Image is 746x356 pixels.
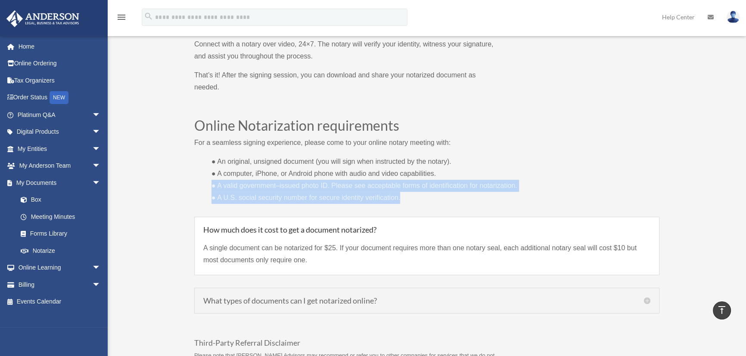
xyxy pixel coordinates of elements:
[6,89,114,107] a: Order StatusNEW
[92,259,109,277] span: arrow_drop_down
[12,225,114,242] a: Forms Library
[12,242,109,259] a: Notarize
[6,276,114,293] a: Billingarrow_drop_down
[6,72,114,89] a: Tax Organizers
[6,157,114,175] a: My Anderson Teamarrow_drop_down
[92,140,109,158] span: arrow_drop_down
[203,242,650,266] p: A single document can be notarized for $25. If your document requires more than one notary seal, ...
[6,55,114,72] a: Online Ordering
[92,174,109,192] span: arrow_drop_down
[713,301,731,319] a: vertical_align_top
[12,208,114,225] a: Meeting Minutes
[194,26,496,69] p: Connect with a notary over video, 24×7. The notary will verify your identity, witness your signat...
[92,106,109,124] span: arrow_drop_down
[203,297,650,304] h5: What types of documents can I get notarized online?
[50,91,68,104] div: NEW
[6,140,114,157] a: My Entitiesarrow_drop_down
[194,119,659,137] h2: Online Notarization requirements
[203,226,650,233] h5: How much does it cost to get a document notarized?
[6,293,114,310] a: Events Calendar
[194,69,496,93] p: That’s it! After the signing session, you can download and share your notarized document as needed.
[12,191,114,209] a: Box
[194,137,659,156] p: For a seamless signing experience, please come to your online notary meeting with:
[92,276,109,294] span: arrow_drop_down
[4,10,82,27] img: Anderson Advisors Platinum Portal
[6,38,114,55] a: Home
[144,12,153,21] i: search
[717,305,727,315] i: vertical_align_top
[6,106,114,123] a: Platinum Q&Aarrow_drop_down
[116,15,127,22] a: menu
[92,123,109,141] span: arrow_drop_down
[194,339,506,351] h3: Third-Party Referral Disclaimer
[194,156,659,204] p: ● An original, unsigned document (you will sign when instructed by the notary). ● A computer, iPh...
[92,157,109,175] span: arrow_drop_down
[6,259,114,276] a: Online Learningarrow_drop_down
[6,174,114,191] a: My Documentsarrow_drop_down
[6,123,114,141] a: Digital Productsarrow_drop_down
[727,11,740,23] img: User Pic
[116,12,127,22] i: menu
